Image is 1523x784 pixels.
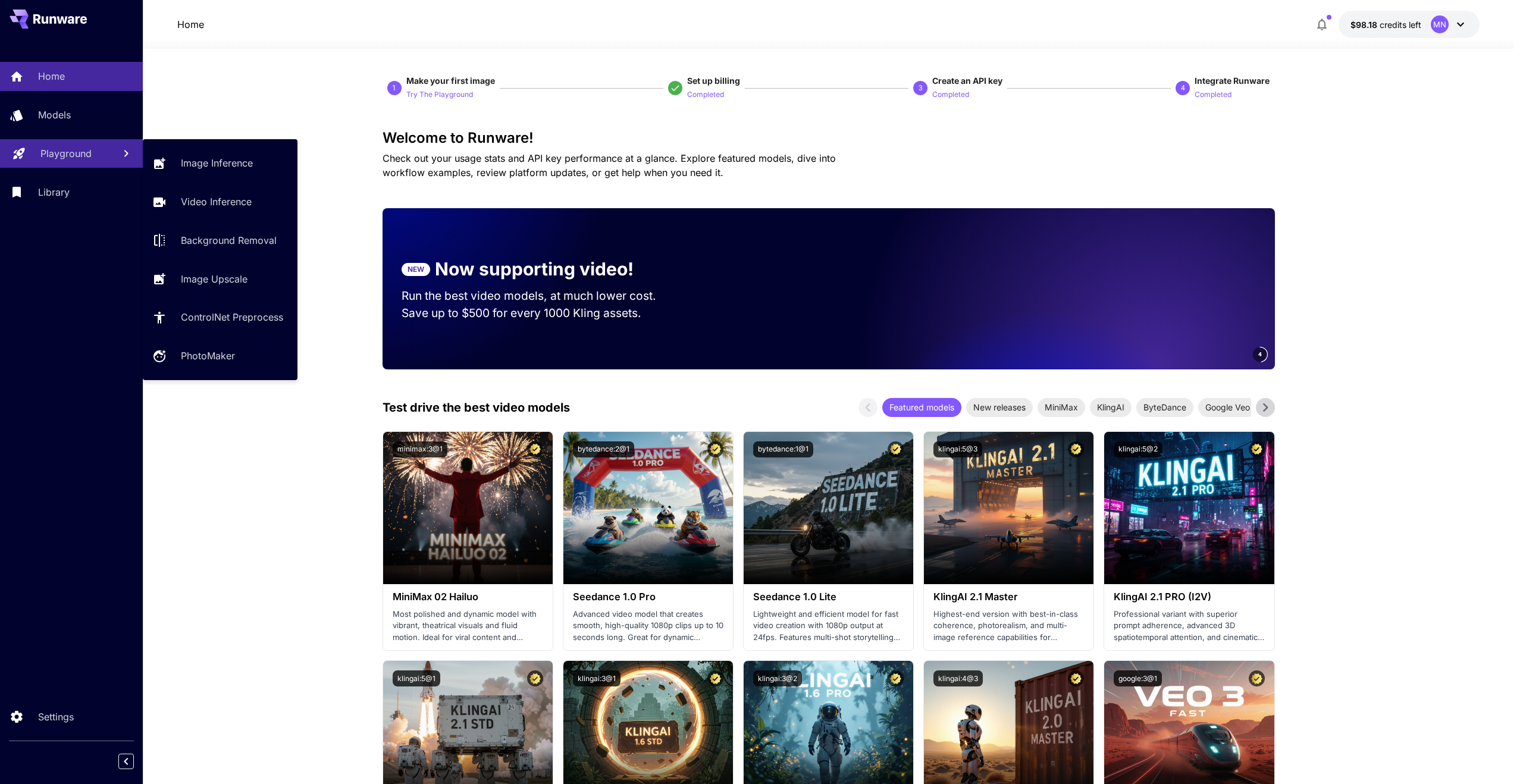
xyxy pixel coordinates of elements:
button: Certified Model – Vetted for best performance and includes a commercial license. [888,441,904,457]
button: google:3@1 [1114,670,1162,686]
div: MN [1431,15,1449,33]
a: Video Inference [143,187,297,217]
p: Image Inference [181,156,253,170]
button: klingai:3@2 [753,670,802,686]
span: Featured models [882,401,961,413]
p: 4 [1181,83,1185,93]
a: PhotoMaker [143,341,297,371]
p: Home [177,17,204,32]
p: Professional variant with superior prompt adherence, advanced 3D spatiotemporal attention, and ci... [1114,609,1264,644]
p: Advanced video model that creates smooth, high-quality 1080p clips up to 10 seconds long. Great f... [573,609,723,644]
p: Image Upscale [181,272,247,286]
img: alt [924,432,1093,584]
p: Lightweight and efficient model for fast video creation with 1080p output at 24fps. Features mult... [753,609,904,644]
button: minimax:3@1 [393,441,447,457]
span: Set up billing [687,76,740,86]
p: Home [38,69,65,83]
button: Certified Model – Vetted for best performance and includes a commercial license. [1068,441,1084,457]
h3: MiniMax 02 Hailuo [393,591,543,603]
p: 3 [919,83,923,93]
span: Google Veo [1198,401,1257,413]
div: $98.17568 [1350,18,1421,31]
button: Certified Model – Vetted for best performance and includes a commercial license. [527,441,543,457]
p: Library [38,185,70,199]
span: 4 [1258,350,1262,359]
span: Make your first image [406,76,495,86]
p: ControlNet Preprocess [181,310,283,324]
p: Highest-end version with best-in-class coherence, photorealism, and multi-image reference capabil... [933,609,1084,644]
p: Models [38,108,71,122]
a: Image Inference [143,149,297,178]
button: Certified Model – Vetted for best performance and includes a commercial license. [1249,441,1265,457]
p: Now supporting video! [435,256,634,283]
p: NEW [408,264,424,275]
button: klingai:5@1 [393,670,440,686]
span: KlingAI [1090,401,1132,413]
button: klingai:4@3 [933,670,983,686]
span: Create an API key [932,76,1002,86]
button: Certified Model – Vetted for best performance and includes a commercial license. [527,670,543,686]
p: Most polished and dynamic model with vibrant, theatrical visuals and fluid motion. Ideal for vira... [393,609,543,644]
button: Certified Model – Vetted for best performance and includes a commercial license. [1068,670,1084,686]
button: Certified Model – Vetted for best performance and includes a commercial license. [707,441,723,457]
button: klingai:5@2 [1114,441,1162,457]
button: bytedance:2@1 [573,441,634,457]
a: ControlNet Preprocess [143,303,297,332]
h3: KlingAI 2.1 Master [933,591,1084,603]
h3: Welcome to Runware! [383,130,1275,146]
button: Certified Model – Vetted for best performance and includes a commercial license. [888,670,904,686]
a: Background Removal [143,226,297,255]
span: MiniMax [1038,401,1085,413]
p: Background Removal [181,233,277,247]
h3: KlingAI 2.1 PRO (I2V) [1114,591,1264,603]
p: 1 [392,83,396,93]
span: New releases [966,401,1033,413]
button: $98.17568 [1339,11,1480,38]
a: Image Upscale [143,264,297,293]
span: credits left [1380,20,1421,30]
h3: Seedance 1.0 Pro [573,591,723,603]
p: Playground [40,146,92,161]
nav: breadcrumb [177,17,204,32]
p: Test drive the best video models [383,399,570,416]
span: Integrate Runware [1195,76,1270,86]
span: ByteDance [1136,401,1193,413]
p: Try The Playground [406,89,473,101]
div: Collapse sidebar [127,751,143,772]
span: $98.18 [1350,20,1380,30]
button: Collapse sidebar [118,754,134,769]
img: alt [383,432,553,584]
button: Certified Model – Vetted for best performance and includes a commercial license. [707,670,723,686]
img: alt [744,432,913,584]
button: Certified Model – Vetted for best performance and includes a commercial license. [1249,670,1265,686]
p: Run the best video models, at much lower cost. [402,287,679,305]
p: Completed [687,89,724,101]
img: alt [563,432,733,584]
button: bytedance:1@1 [753,441,813,457]
p: Settings [38,710,74,724]
p: Video Inference [181,195,252,209]
p: Completed [1195,89,1231,101]
p: Completed [932,89,969,101]
p: Save up to $500 for every 1000 Kling assets. [402,305,679,322]
button: klingai:5@3 [933,441,982,457]
h3: Seedance 1.0 Lite [753,591,904,603]
p: PhotoMaker [181,349,235,363]
button: klingai:3@1 [573,670,621,686]
span: Check out your usage stats and API key performance at a glance. Explore featured models, dive int... [383,152,836,178]
img: alt [1104,432,1274,584]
